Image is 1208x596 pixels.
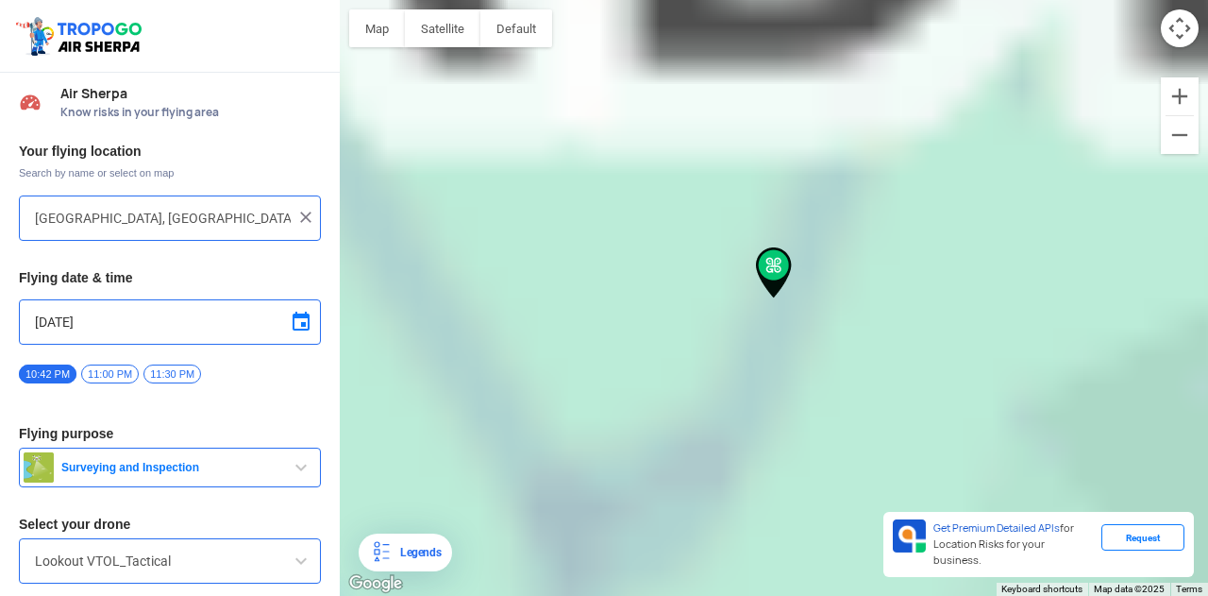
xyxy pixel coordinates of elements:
h3: Your flying location [19,145,321,158]
h3: Select your drone [19,518,321,531]
img: ic_tgdronemaps.svg [14,14,148,58]
img: ic_close.png [296,208,315,227]
div: Request [1101,524,1184,551]
input: Select Date [35,311,305,333]
span: Air Sherpa [60,86,321,101]
span: 11:00 PM [81,365,139,383]
img: survey.png [24,452,54,483]
button: Surveying and Inspection [19,448,321,487]
img: Premium APIs [893,519,926,553]
button: Zoom out [1161,116,1199,154]
input: Search your flying location [35,207,291,230]
img: Google [344,571,407,596]
img: Legends [370,541,393,564]
button: Show street map [349,9,405,47]
span: Get Premium Detailed APIs [933,521,1060,535]
button: Show satellite imagery [405,9,480,47]
img: Risk Scores [19,91,42,113]
input: Search by name or Brand [35,550,305,572]
div: for Location Risks for your business. [926,519,1101,570]
span: Know risks in your flying area [60,105,321,120]
h3: Flying purpose [19,427,321,440]
span: Map data ©2025 [1094,584,1165,594]
span: 11:30 PM [143,365,201,383]
span: Surveying and Inspection [54,460,290,475]
button: Map camera controls [1161,9,1199,47]
span: Search by name or select on map [19,165,321,180]
button: Zoom in [1161,77,1199,115]
a: Terms [1176,584,1202,594]
span: 10:42 PM [19,365,76,383]
div: Legends [393,541,441,564]
h3: Flying date & time [19,271,321,284]
a: Open this area in Google Maps (opens a new window) [344,571,407,596]
button: Keyboard shortcuts [1001,583,1082,596]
